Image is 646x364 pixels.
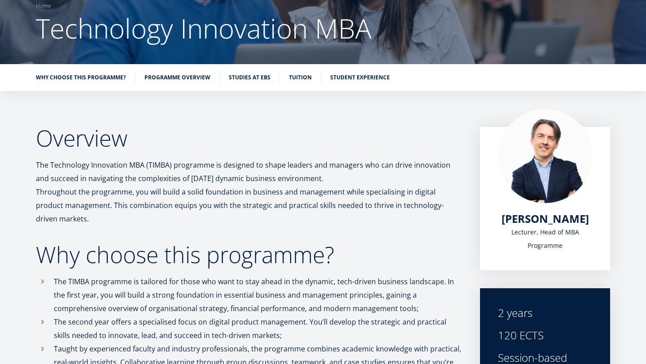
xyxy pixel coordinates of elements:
[498,329,592,342] div: 120 ECTS
[36,243,462,266] h2: Why choose this programme?
[2,137,8,143] input: Two-year MBA
[502,212,589,225] a: [PERSON_NAME]
[2,125,8,131] input: One-year MBA (in Estonian)
[36,127,462,149] h2: Overview
[10,148,86,156] span: Technology Innovation MBA
[498,225,592,252] div: Lecturer, Head of MBA Programme
[10,125,83,133] span: One-year MBA (in Estonian)
[213,0,242,9] span: Last Name
[54,315,462,342] p: The second year offers a specialised focus on digital product management. You’ll develop the stra...
[502,211,589,226] span: [PERSON_NAME]
[498,306,592,320] div: 2 years
[54,275,462,315] p: The TIMBA programme is tailored for those who want to stay ahead in the dynamic, tech-driven busi...
[36,10,371,47] span: Technology Innovation MBA
[10,136,49,144] span: Two-year MBA
[2,148,8,154] input: Technology Innovation MBA
[36,1,51,10] a: Home
[144,73,210,82] a: Programme overview
[36,73,126,82] a: Why choose this programme?
[498,109,592,203] img: Marko Rillo
[229,73,271,82] a: Studies at EBS
[36,158,462,225] p: The Technology Innovation MBA (TIMBA) programme is designed to shape leaders and managers who can...
[330,73,390,82] a: Student experience
[289,73,312,82] a: Tuition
